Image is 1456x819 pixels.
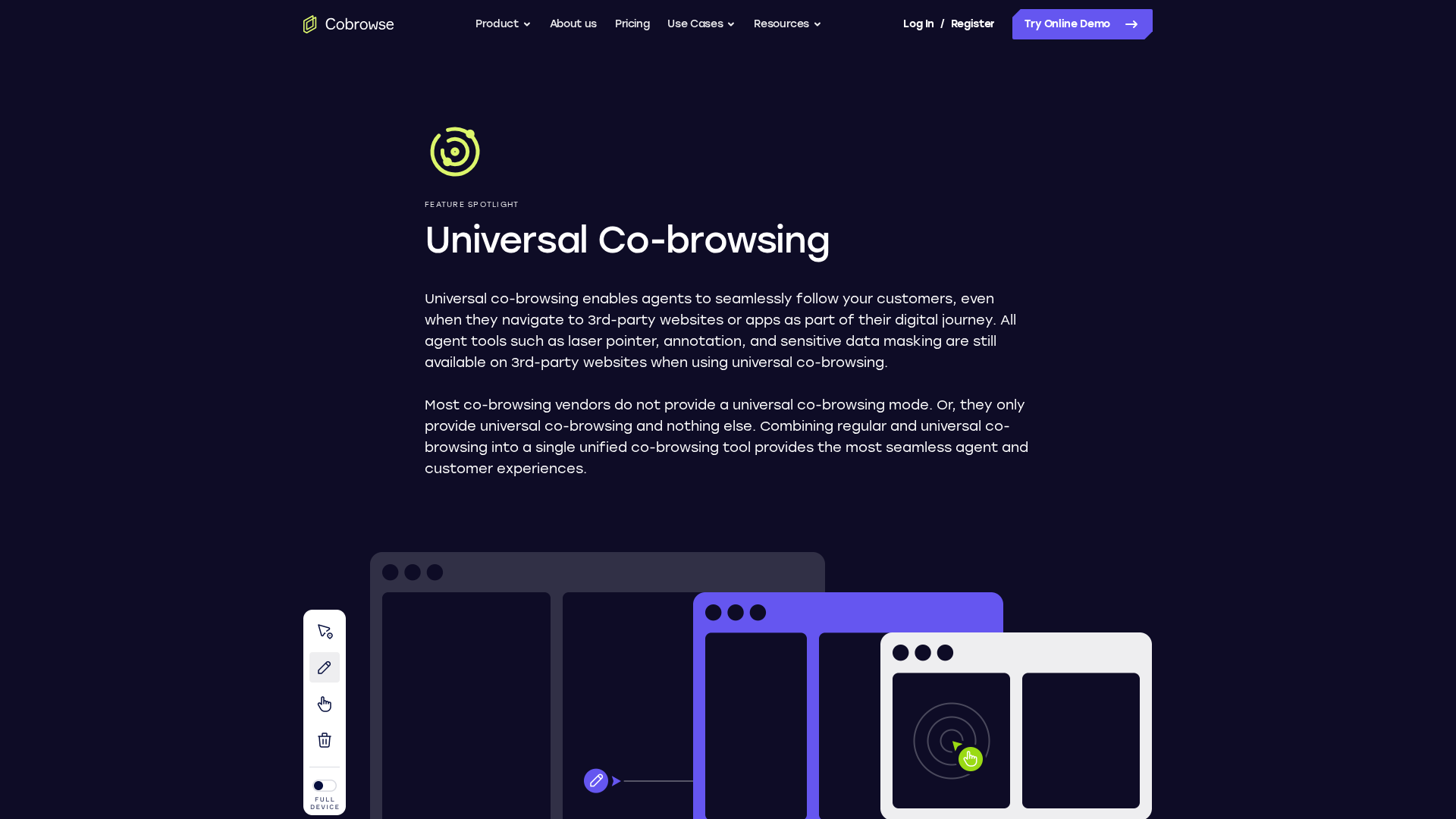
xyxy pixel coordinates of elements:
a: About us [550,9,597,39]
a: Go to the home page [303,15,394,33]
button: Use Cases [667,9,736,39]
p: Feature Spotlight [425,200,1031,209]
h1: Universal Co-browsing [425,215,1031,264]
a: Try Online Demo [1012,9,1153,39]
span: / [940,15,945,33]
a: Log In [903,9,934,39]
button: Resources [754,9,822,39]
a: Pricing [615,9,650,39]
p: Most co-browsing vendors do not provide a universal co-browsing mode. Or, they only provide unive... [425,394,1031,479]
p: Universal co-browsing enables agents to seamlessly follow your customers, even when they navigate... [425,288,1031,373]
a: Register [951,9,995,39]
button: Product [475,9,532,39]
img: Universal Co-browsing [425,121,485,182]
